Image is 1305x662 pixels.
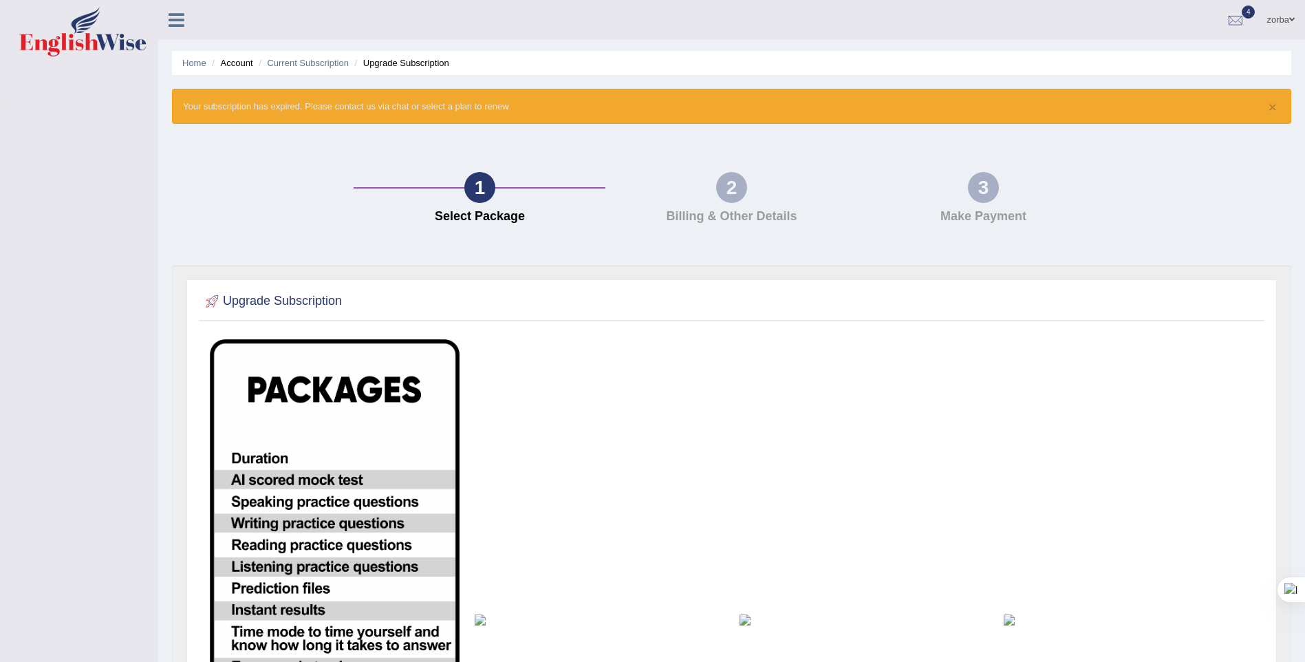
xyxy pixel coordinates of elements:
[202,291,342,312] h2: Upgrade Subscription
[612,210,850,224] h4: Billing & Other Details
[172,89,1291,124] div: Your subscription has expired. Please contact us via chat or select a plan to renew
[352,56,449,70] li: Upgrade Subscription
[267,58,349,68] a: Current Subscription
[475,615,724,626] img: inr-silver.png
[182,58,206,68] a: Home
[464,172,495,203] div: 1
[968,172,999,203] div: 3
[1269,100,1277,114] button: ×
[360,210,598,224] h4: Select Package
[208,56,252,70] li: Account
[1004,615,1253,626] img: inr-diamond.png
[864,210,1102,224] h4: Make Payment
[740,615,989,626] img: inr-gold.png
[1242,6,1255,19] span: 4
[716,172,747,203] div: 2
